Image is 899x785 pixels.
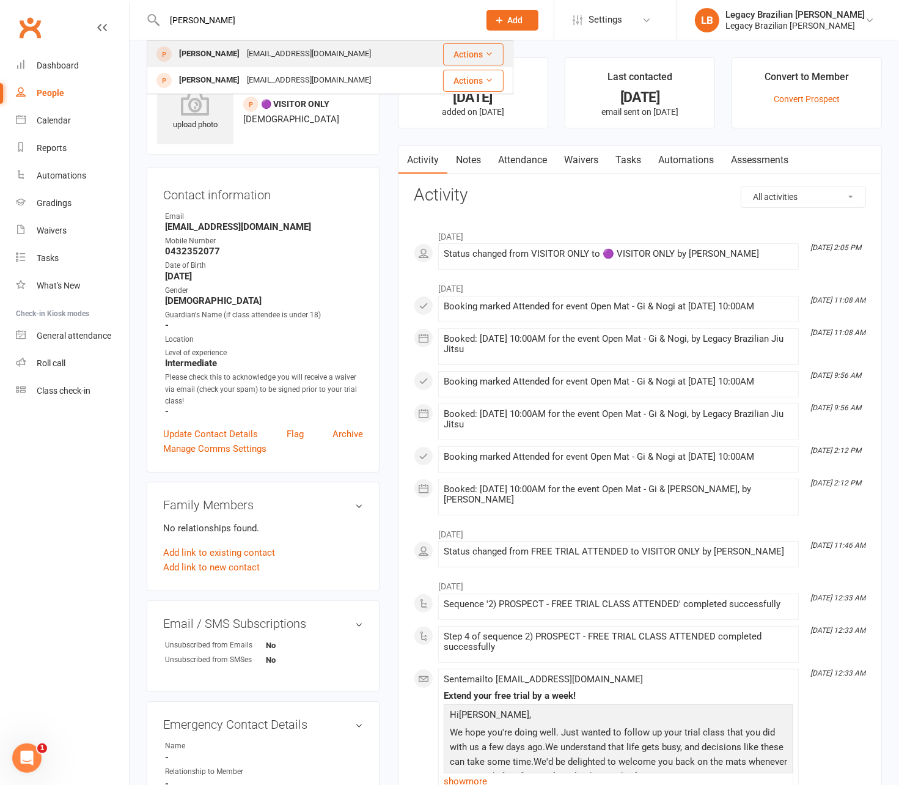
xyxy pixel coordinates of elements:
div: Convert to Member [765,69,849,91]
i: [DATE] 2:05 PM [810,243,861,252]
div: [PERSON_NAME] [175,72,243,89]
div: Gradings [37,198,72,208]
span: [DEMOGRAPHIC_DATA] [243,114,339,125]
a: Waivers [16,217,129,245]
a: Add link to new contact [163,560,260,575]
a: Flag [287,427,304,441]
div: Calendar [37,116,71,125]
a: Tasks [607,146,650,174]
div: Extend your free trial by a week! [444,691,793,701]
div: Step 4 of sequence 2) PROSPECT - FREE TRIAL CLASS ATTENDED completed successfully [444,632,793,652]
span: 🟣 VISITOR ONLY [261,99,329,109]
div: Level of experience [165,347,363,359]
a: People [16,79,129,107]
div: Please check this to acknowledge you will receive a waiver via email (check your spam) to be sign... [165,372,363,407]
a: Activity [398,146,447,174]
a: Calendar [16,107,129,135]
i: [DATE] 2:12 PM [810,446,861,455]
p: email sent on [DATE] [576,107,703,117]
b: free trial week [520,771,579,782]
a: Automations [650,146,722,174]
div: [EMAIL_ADDRESS][DOMAIN_NAME] [243,72,375,89]
a: Notes [447,146,490,174]
strong: 0432352077 [165,246,363,257]
span: Settings [589,6,622,34]
div: Unsubscribed from SMSes [165,654,266,666]
div: [DATE] [576,91,703,104]
a: Convert Prospect [774,94,840,104]
p: added on [DATE] [409,107,537,117]
strong: - [165,320,363,331]
div: Class check-in [37,386,90,396]
button: Actions [443,43,504,65]
div: General attendance [37,331,111,341]
iframe: Intercom live chat [12,743,42,773]
div: LB [695,8,719,32]
div: Booked: [DATE] 10:00AM for the event Open Mat - Gi & [PERSON_NAME], by [PERSON_NAME] [444,484,793,505]
i: [DATE] 12:33 AM [810,669,865,677]
div: Legacy Brazilian [PERSON_NAME] [725,20,865,31]
strong: No [266,655,336,665]
a: Gradings [16,190,129,217]
strong: - [165,406,363,417]
strong: No [266,641,336,650]
h3: Email / SMS Subscriptions [163,617,363,630]
a: Waivers [556,146,607,174]
span: 1 [37,743,47,753]
div: Booking marked Attended for event Open Mat - Gi & Nogi at [DATE] 10:00AM [444,377,793,387]
span: We understand that life gets busy, and decisions like these can take some time. [450,742,783,767]
div: [EMAIL_ADDRESS][DOMAIN_NAME] [243,45,375,63]
div: What's New [37,281,81,290]
a: Attendance [490,146,556,174]
i: [DATE] 9:56 AM [810,371,861,380]
h3: Activity [414,186,866,205]
a: Assessments [722,146,797,174]
div: [PERSON_NAME] [175,45,243,63]
div: Tasks [37,253,59,263]
div: Booking marked Attended for event Open Mat - Gi & Nogi at [DATE] 10:00AM [444,301,793,312]
div: Gender [165,285,363,297]
a: Roll call [16,350,129,377]
a: What's New [16,272,129,300]
a: Automations [16,162,129,190]
div: [DATE] [409,91,537,104]
div: Name [165,740,266,752]
div: Email [165,211,363,223]
div: Roll call [37,358,65,368]
div: Relationship to Member [165,766,266,778]
div: Automations [37,171,86,180]
div: Location [165,334,363,345]
button: Add [486,10,538,31]
div: Status changed from FREE TRIAL ATTENDED to VISITOR ONLY by [PERSON_NAME] [444,547,793,557]
li: [DATE] [414,224,866,243]
div: Reports [37,143,67,153]
span: [PERSON_NAME], [459,709,531,720]
div: Legacy Brazilian [PERSON_NAME] [725,9,865,20]
i: [DATE] 12:33 AM [810,594,865,602]
strong: [DATE] [165,271,363,282]
a: Class kiosk mode [16,377,129,405]
div: Booked: [DATE] 10:00AM for the event Open Mat - Gi & Nogi, by Legacy Brazilian Jiu Jitsu [444,334,793,355]
li: [DATE] [414,573,866,593]
p: Hi [447,707,790,725]
input: Search... [161,12,471,29]
li: [DATE] [414,521,866,541]
i: [DATE] 12:33 AM [810,626,865,635]
p: No relationships found. [163,521,363,536]
span: Sent email to [EMAIL_ADDRESS][DOMAIN_NAME] [444,674,643,685]
span: Add [508,15,523,25]
a: Clubworx [15,12,45,43]
a: Archive [332,427,363,441]
h3: Emergency Contact Details [163,718,363,731]
div: Last contacted [607,69,672,91]
a: Dashboard [16,52,129,79]
div: Dashboard [37,61,79,70]
button: Actions [443,70,504,92]
i: [DATE] 11:46 AM [810,541,865,550]
h3: Family Members [163,498,363,512]
h3: Contact information [163,183,363,202]
div: Mobile Number [165,235,363,247]
a: Tasks [16,245,129,272]
strong: [EMAIL_ADDRESS][DOMAIN_NAME] [165,221,363,232]
div: upload photo [157,91,233,131]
